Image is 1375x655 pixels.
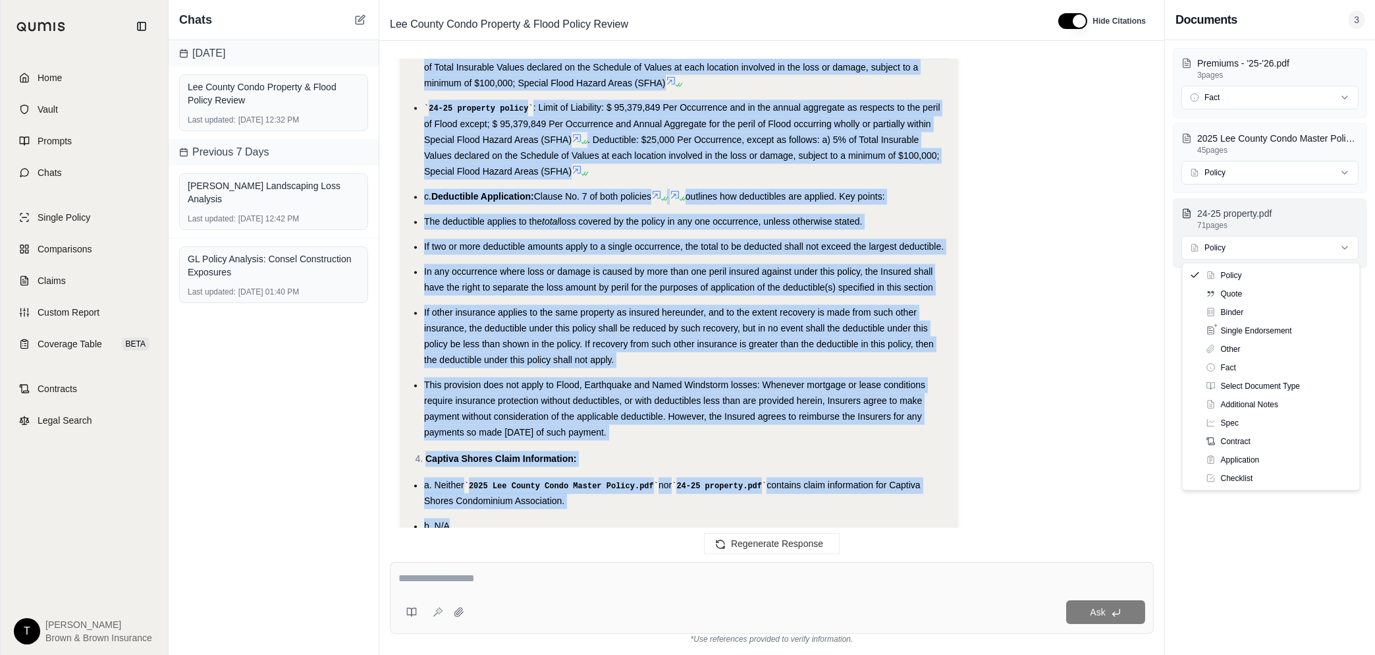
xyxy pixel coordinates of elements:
span: Policy [1221,270,1242,281]
span: Other [1221,344,1241,355]
span: Select Document Type [1221,381,1301,391]
span: Quote [1221,289,1243,299]
span: Additional Notes [1221,399,1278,410]
span: Contract [1221,436,1251,447]
span: Single Endorsement [1221,326,1292,336]
span: Application [1221,455,1260,465]
span: Spec [1221,418,1239,428]
span: Fact [1221,362,1236,373]
span: Binder [1221,307,1244,318]
span: Checklist [1221,473,1253,484]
